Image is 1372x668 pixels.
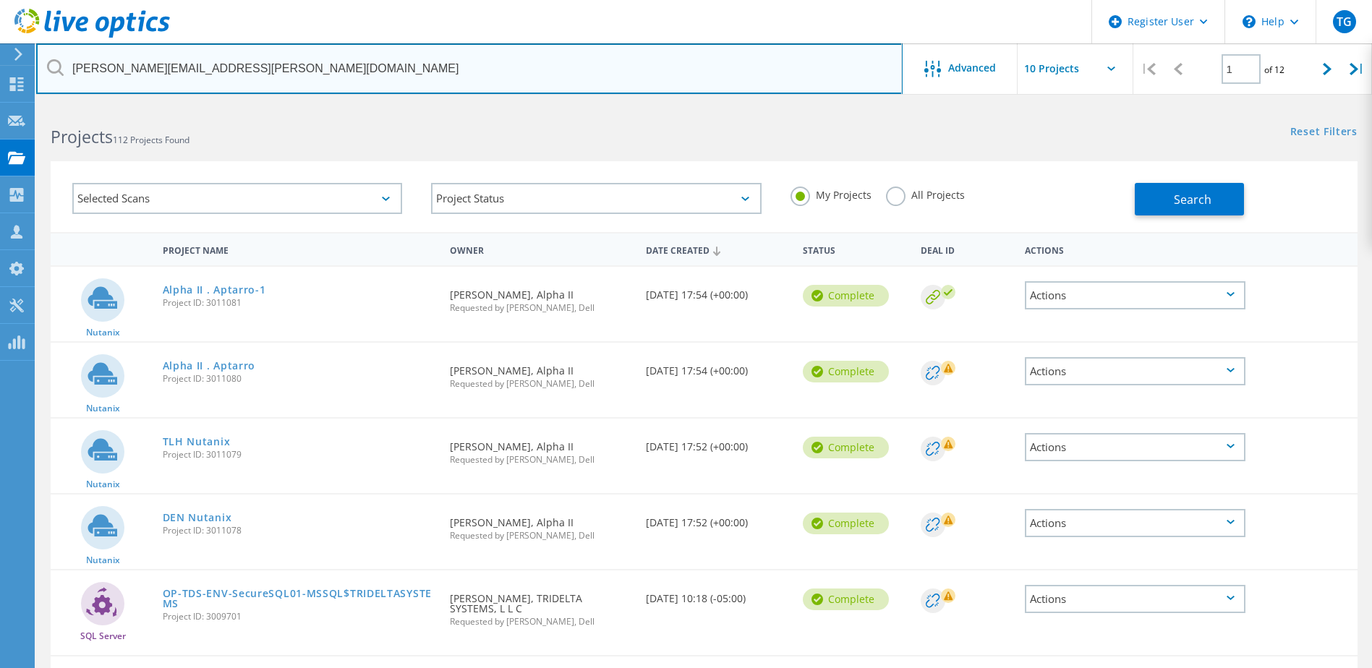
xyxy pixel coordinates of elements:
div: [DATE] 17:52 (+00:00) [639,494,796,542]
div: Complete [803,285,889,307]
a: Reset Filters [1290,127,1358,139]
div: Date Created [639,236,796,263]
a: TLH Nutanix [163,437,231,447]
span: Project ID: 3011080 [163,374,436,383]
div: Actions [1025,357,1245,385]
a: Live Optics Dashboard [14,30,170,40]
span: Project ID: 3009701 [163,612,436,621]
div: [PERSON_NAME], TRIDELTA SYSTEMS, L L C [443,570,639,641]
a: Alpha II . Aptarro-1 [163,285,266,295]
div: | [1133,43,1163,95]
div: Actions [1018,236,1253,262]
div: [PERSON_NAME], Alpha II [443,494,639,554]
span: Nutanix [86,328,120,337]
div: Status [796,236,913,262]
div: [DATE] 17:52 (+00:00) [639,419,796,466]
div: Complete [803,437,889,458]
span: Project ID: 3011078 [163,526,436,535]
div: Deal Id [913,236,1018,262]
span: TG [1337,16,1352,27]
div: [PERSON_NAME], Alpha II [443,419,639,479]
div: Actions [1025,281,1245,309]
span: Advanced [948,63,996,73]
span: Requested by [PERSON_NAME], Dell [450,531,631,540]
div: Actions [1025,509,1245,537]
input: Search projects by name, owner, ID, company, etc [36,43,903,94]
span: SQL Server [80,632,126,641]
label: All Projects [886,187,965,200]
a: Alpha II . Aptarro [163,361,256,371]
button: Search [1135,183,1244,215]
span: Nutanix [86,556,120,565]
span: Requested by [PERSON_NAME], Dell [450,617,631,626]
div: Selected Scans [72,183,402,214]
div: [DATE] 10:18 (-05:00) [639,570,796,618]
span: Requested by [PERSON_NAME], Dell [450,380,631,388]
div: Complete [803,513,889,534]
div: Owner [443,236,639,262]
span: Project ID: 3011079 [163,450,436,459]
span: Search [1174,192,1211,207]
span: Project ID: 3011081 [163,299,436,307]
b: Projects [51,125,113,148]
div: [DATE] 17:54 (+00:00) [639,267,796,314]
span: 112 Projects Found [113,134,189,146]
div: Project Name [155,236,443,262]
div: Actions [1025,433,1245,461]
div: [DATE] 17:54 (+00:00) [639,343,796,390]
div: [PERSON_NAME], Alpha II [443,267,639,327]
span: of 12 [1264,64,1284,76]
div: Complete [803,361,889,382]
svg: \n [1243,15,1256,28]
span: Requested by [PERSON_NAME], Dell [450,304,631,312]
div: Actions [1025,585,1245,613]
a: DEN Nutanix [163,513,232,523]
label: My Projects [791,187,872,200]
div: [PERSON_NAME], Alpha II [443,343,639,403]
span: Requested by [PERSON_NAME], Dell [450,455,631,464]
span: Nutanix [86,480,120,489]
span: Nutanix [86,404,120,413]
div: Complete [803,588,889,610]
div: | [1342,43,1372,95]
a: OP-TDS-ENV-SecureSQL01-MSSQL$TRIDELTASYSTEMS [163,588,436,609]
div: Project Status [431,183,761,214]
